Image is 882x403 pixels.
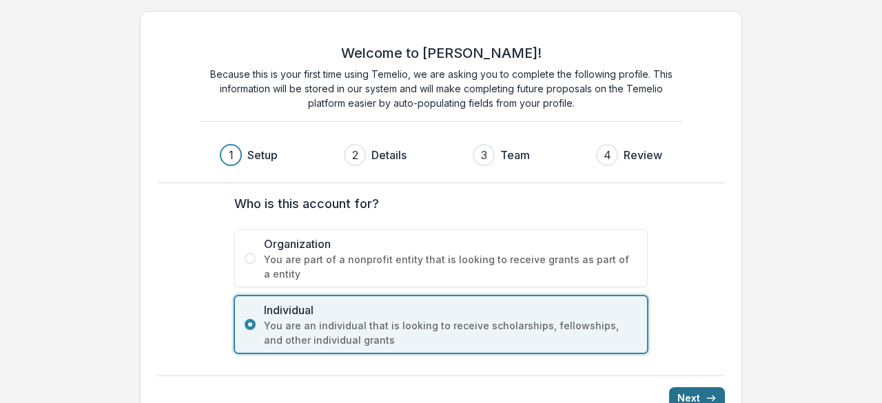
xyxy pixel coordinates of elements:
[264,252,637,281] span: You are part of a nonprofit entity that is looking to receive grants as part of a entity
[229,147,234,163] div: 1
[371,147,407,163] h3: Details
[481,147,487,163] div: 3
[264,318,637,347] span: You are an individual that is looking to receive scholarships, fellowships, and other individual ...
[220,144,662,166] div: Progress
[500,147,530,163] h3: Team
[352,147,358,163] div: 2
[234,194,639,213] label: Who is this account for?
[264,302,637,318] span: Individual
[264,236,637,252] span: Organization
[341,45,542,61] h2: Welcome to [PERSON_NAME]!
[200,67,682,110] p: Because this is your first time using Temelio, we are asking you to complete the following profil...
[624,147,662,163] h3: Review
[604,147,611,163] div: 4
[247,147,278,163] h3: Setup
